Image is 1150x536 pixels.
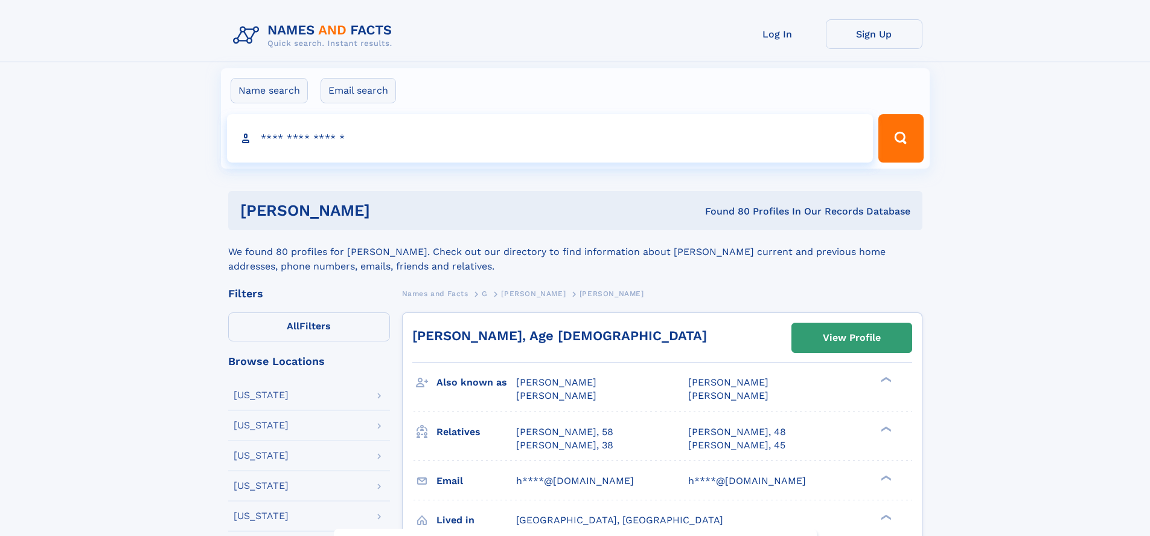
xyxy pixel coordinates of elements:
[228,356,390,367] div: Browse Locations
[227,114,874,163] input: search input
[516,390,596,401] span: [PERSON_NAME]
[482,286,488,301] a: G
[537,205,910,218] div: Found 80 Profiles In Our Records Database
[231,78,308,103] label: Name search
[516,439,613,452] a: [PERSON_NAME], 38
[228,230,922,274] div: We found 80 profiles for [PERSON_NAME]. Check out our directory to find information about [PERSON...
[878,513,892,521] div: ❯
[878,114,923,163] button: Search Button
[402,286,468,301] a: Names and Facts
[580,289,644,298] span: [PERSON_NAME]
[688,439,785,452] a: [PERSON_NAME], 45
[436,471,516,491] h3: Email
[792,323,912,352] a: View Profile
[234,511,289,521] div: [US_STATE]
[228,19,402,52] img: Logo Names and Facts
[228,312,390,341] label: Filters
[240,203,538,218] h1: [PERSON_NAME]
[234,390,289,400] div: [US_STATE]
[234,421,289,430] div: [US_STATE]
[516,376,596,388] span: [PERSON_NAME]
[688,425,786,439] a: [PERSON_NAME], 48
[826,19,922,49] a: Sign Up
[516,514,723,526] span: [GEOGRAPHIC_DATA], [GEOGRAPHIC_DATA]
[823,324,881,352] div: View Profile
[321,78,396,103] label: Email search
[501,286,566,301] a: [PERSON_NAME]
[729,19,826,49] a: Log In
[688,390,768,401] span: [PERSON_NAME]
[234,451,289,460] div: [US_STATE]
[878,425,892,433] div: ❯
[436,510,516,531] h3: Lived in
[878,376,892,384] div: ❯
[482,289,488,298] span: G
[516,425,613,439] a: [PERSON_NAME], 58
[501,289,566,298] span: [PERSON_NAME]
[688,376,768,388] span: [PERSON_NAME]
[878,474,892,482] div: ❯
[234,481,289,491] div: [US_STATE]
[436,372,516,393] h3: Also known as
[436,422,516,442] h3: Relatives
[287,320,299,332] span: All
[412,328,707,343] a: [PERSON_NAME], Age [DEMOGRAPHIC_DATA]
[228,288,390,299] div: Filters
